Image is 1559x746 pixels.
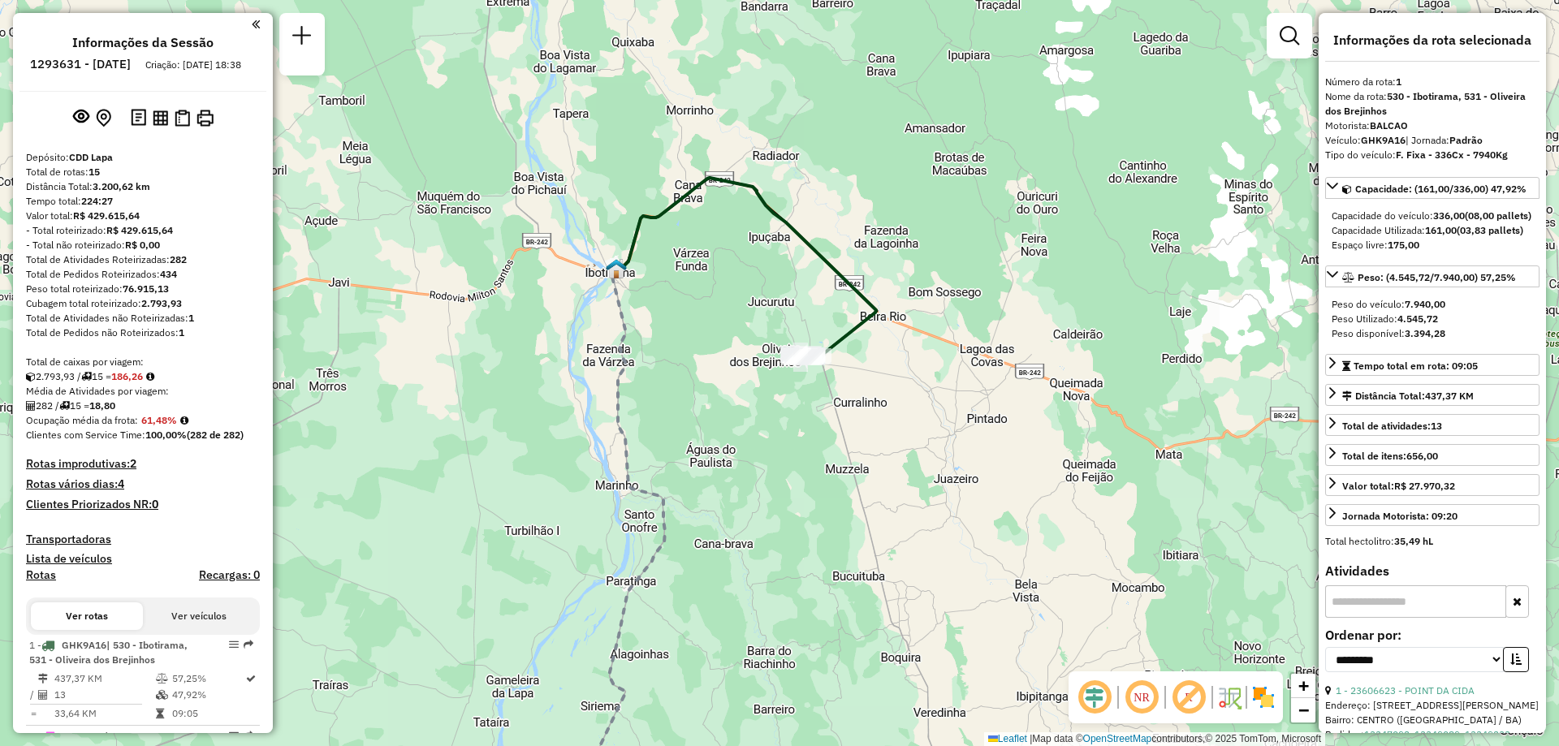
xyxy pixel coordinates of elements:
strong: 4 [118,476,124,491]
div: Capacidade do veículo: [1332,209,1533,223]
div: - Total não roteirizado: [26,238,260,252]
strong: R$ 429.615,64 [106,224,173,236]
div: Total de itens: [1342,449,1438,464]
span: 1 - [29,639,188,666]
a: Peso: (4.545,72/7.940,00) 57,25% [1325,265,1540,287]
strong: BALCAO [1370,119,1408,132]
strong: CDD Lapa [69,151,113,163]
strong: R$ 429.615,64 [73,209,140,222]
td: 13 [54,687,155,703]
div: Motorista: [1325,119,1540,133]
h6: 1293631 - [DATE] [30,57,131,71]
i: % de utilização do peso [156,674,168,683]
span: + [1298,675,1309,696]
a: Capacidade: (161,00/336,00) 47,92% [1325,177,1540,199]
div: Peso Utilizado: [1332,312,1533,326]
div: Distância Total: [1342,389,1474,403]
div: Total de Pedidos Roteirizados: [26,267,260,282]
strong: 656,00 [1406,450,1438,462]
strong: 175,00 [1388,239,1419,251]
td: 47,92% [171,687,244,703]
i: Tempo total em rota [156,709,164,718]
strong: 100,00% [145,429,187,441]
strong: R$ 0,00 [125,239,160,251]
strong: (282 de 282) [187,429,244,441]
div: Total hectolitro: [1325,534,1540,549]
strong: (03,83 pallets) [1457,224,1523,236]
span: Clientes com Service Time: [26,429,145,441]
h4: Clientes Priorizados NR: [26,498,260,511]
i: Total de rotas [81,372,92,382]
a: Leaflet [988,733,1027,744]
span: GAS6C10 [62,730,105,742]
i: Cubagem total roteirizado [26,372,36,382]
button: Logs desbloquear sessão [127,106,149,131]
strong: 224:27 [81,195,113,207]
strong: 0 [152,497,158,511]
strong: 35,49 hL [1394,535,1433,547]
button: Exibir sessão original [70,105,93,131]
div: Endereço: [STREET_ADDRESS][PERSON_NAME] [1325,698,1540,713]
div: Capacidade: (161,00/336,00) 47,92% [1325,202,1540,259]
strong: 434 [160,268,177,280]
h4: Informações da rota selecionada [1325,32,1540,48]
img: Exibir/Ocultar setores [1250,684,1276,710]
span: 437,37 KM [1425,390,1474,402]
i: % de utilização da cubagem [156,690,168,700]
em: Rota exportada [244,640,253,649]
i: Total de rotas [59,401,70,411]
button: Centralizar mapa no depósito ou ponto de apoio [93,106,114,131]
i: Total de Atividades [38,690,48,700]
strong: R$ 27.970,32 [1394,480,1455,492]
td: = [29,705,37,722]
strong: 18,80 [89,399,115,412]
span: Ocultar NR [1122,678,1161,717]
strong: 4.545,72 [1397,313,1438,325]
h4: Atividades [1325,563,1540,579]
a: Jornada Motorista: 09:20 [1325,504,1540,526]
strong: 2.793,93 [141,297,182,309]
strong: 61,48% [141,414,177,426]
div: Total de Atividades Roteirizadas: [26,252,260,267]
div: Criação: [DATE] 18:38 [139,58,248,72]
img: PA - Ibotirama [606,258,627,279]
div: Valor total: [26,209,260,223]
div: Tipo do veículo: [1325,148,1540,162]
td: 09:05 [171,705,244,722]
h4: Rotas improdutivas: [26,457,260,471]
strong: (08,00 pallets) [1465,209,1531,222]
div: Total de Pedidos não Roteirizados: [26,326,260,340]
div: Número da rota: [1325,75,1540,89]
div: Valor total: [1342,479,1455,494]
strong: F. Fixa - 336Cx - 7940Kg [1396,149,1508,161]
em: Média calculada utilizando a maior ocupação (%Peso ou %Cubagem) de cada rota da sessão. Rotas cro... [180,416,188,425]
div: 282 / 15 = [26,399,260,413]
div: Peso: (4.545,72/7.940,00) 57,25% [1325,291,1540,347]
strong: 282 [170,253,187,265]
button: Imprimir Rotas [193,106,217,130]
h4: Rotas vários dias: [26,477,260,491]
a: 1 - 23606623 - POINT DA CIDA [1336,684,1475,696]
div: 2.793,93 / 15 = [26,369,260,384]
span: | [1030,733,1032,744]
span: Ocultar deslocamento [1075,678,1114,717]
div: - Total roteirizado: [26,223,260,238]
strong: 161,00 [1425,224,1457,236]
button: Ver rotas [31,602,143,630]
h4: Recargas: 0 [199,568,260,582]
span: GHK9A16 [62,639,106,651]
a: Distância Total:437,37 KM [1325,384,1540,406]
span: | 530 - Ibotirama, 531 - Oliveira dos Brejinhos [29,639,188,666]
a: OpenStreetMap [1083,733,1152,744]
div: Nome da rota: [1325,89,1540,119]
div: Jornada Motorista: 09:20 [1342,509,1458,524]
a: Exibir filtros [1273,19,1306,52]
a: Total de itens:656,00 [1325,444,1540,466]
div: Veículo: [1325,133,1540,148]
div: Peso disponível: [1332,326,1533,341]
div: Distância Total: [26,179,260,194]
a: Nova sessão e pesquisa [286,19,318,56]
img: Fluxo de ruas [1216,684,1242,710]
span: | Jornada: [1406,134,1483,146]
a: Valor total:R$ 27.970,32 [1325,474,1540,496]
